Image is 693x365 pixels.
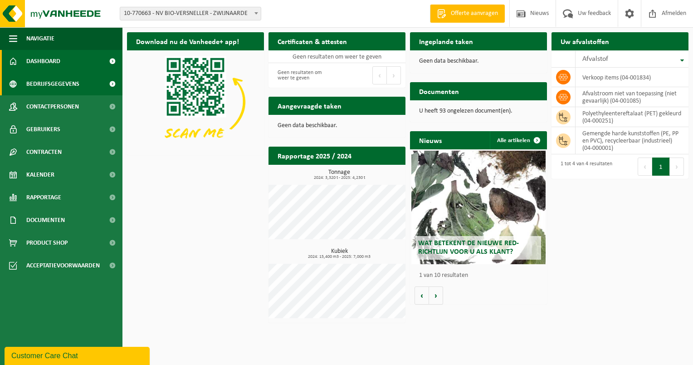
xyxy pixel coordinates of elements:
h2: Nieuws [410,131,451,149]
button: Previous [638,158,652,176]
span: Documenten [26,209,65,232]
span: 2024: 3,320 t - 2025: 4,230 t [273,176,405,180]
h3: Tonnage [273,169,405,180]
button: Next [387,66,401,84]
span: 2024: 15,400 m3 - 2025: 7,000 m3 [273,255,405,259]
span: Afvalstof [582,55,608,63]
span: Product Shop [26,232,68,254]
button: Volgende [429,286,443,305]
span: Dashboard [26,50,60,73]
p: Geen data beschikbaar. [419,58,538,64]
td: gemengde harde kunststoffen (PE, PP en PVC), recycleerbaar (industrieel) (04-000001) [576,127,688,154]
h3: Kubiek [273,248,405,259]
img: Download de VHEPlus App [127,50,264,153]
span: Bedrijfsgegevens [26,73,79,95]
span: Wat betekent de nieuwe RED-richtlijn voor u als klant? [418,240,519,256]
span: Navigatie [26,27,54,50]
span: Gebruikers [26,118,60,141]
div: Geen resultaten om weer te geven [273,65,332,85]
td: polyethyleentereftalaat (PET) gekleurd (04-000251) [576,107,688,127]
span: Kalender [26,163,54,186]
p: 1 van 10 resultaten [419,272,542,279]
button: 1 [652,158,670,176]
button: Next [670,158,684,176]
h2: Uw afvalstoffen [551,32,618,50]
h2: Ingeplande taken [410,32,482,50]
span: Contactpersonen [26,95,79,118]
p: Geen data beschikbaar. [278,123,396,129]
span: Rapportage [26,186,61,209]
h2: Aangevraagde taken [268,97,351,114]
span: Contracten [26,141,62,163]
span: Offerte aanvragen [449,9,500,18]
td: Geen resultaten om weer te geven [268,50,405,63]
h2: Documenten [410,82,468,100]
button: Previous [372,66,387,84]
div: 1 tot 4 van 4 resultaten [556,157,612,177]
h2: Download nu de Vanheede+ app! [127,32,248,50]
h2: Certificaten & attesten [268,32,356,50]
td: verkoop items (04-001834) [576,68,688,87]
td: afvalstroom niet van toepassing (niet gevaarlijk) (04-001085) [576,87,688,107]
button: Vorige [415,286,429,305]
a: Wat betekent de nieuwe RED-richtlijn voor u als klant? [411,151,546,264]
a: Bekijk rapportage [338,164,405,182]
span: 10-770663 - NV BIO-VERSNELLER - ZWIJNAARDE [120,7,261,20]
p: U heeft 93 ongelezen document(en). [419,108,538,114]
a: Offerte aanvragen [430,5,505,23]
span: Acceptatievoorwaarden [26,254,100,277]
a: Alle artikelen [490,131,546,149]
iframe: chat widget [5,345,151,365]
h2: Rapportage 2025 / 2024 [268,147,361,164]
